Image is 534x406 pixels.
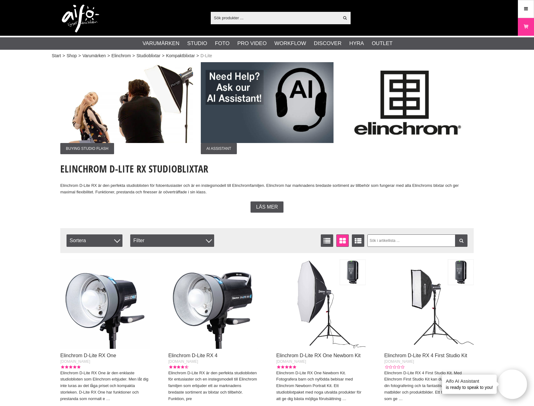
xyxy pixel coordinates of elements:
[62,5,99,33] img: logo.png
[367,234,468,247] input: Sök i artikellista ...
[274,39,306,48] a: Workflow
[196,53,199,59] span: >
[60,143,114,154] span: Buying Studio Flash
[168,364,188,370] div: Kundbetyg: 4.50
[442,375,497,394] div: is ready to speak to you!
[211,13,339,22] input: Sök produkter ...
[60,182,474,196] p: Elinchrom D-Lite RX är den perfekta studioblixten för fotoentusiaster och är en instegsmodell til...
[162,53,164,59] span: >
[60,62,193,143] img: Annons:002 ban-elin-dlite-001.jpg
[336,234,349,247] a: Fönstervisning
[132,53,135,59] span: >
[168,353,217,358] a: Elinchrom D-Lite RX 4
[130,234,214,247] div: Filter
[60,370,150,402] p: Elinchrom D-Lite RX One är den enklaste studioblixten som Elinchrom erbjuder. Men låt dig inte lu...
[82,53,106,59] a: Varumärken
[384,353,467,358] a: Elinchrom D-Lite RX 4 First Studio Kit
[321,234,333,247] a: Listvisning
[60,259,150,349] img: Elinchrom D-Lite RX One
[352,234,364,247] a: Utökad listvisning
[384,370,474,402] p: Elinchrom D-Lite RX 4 First Studio Kit. Med Elinchrom First Studio Kit kan du vidareutveckla din ...
[168,259,258,349] img: Elinchrom D-Lite RX 4
[60,62,193,154] a: Annons:002 ban-elin-dlite-001.jpgBuying Studio Flash
[276,353,361,358] a: Elinchrom D-Lite RX One Newborn Kit
[342,396,346,401] a: …
[60,353,116,358] a: Elinchrom D-Lite RX One
[446,378,493,384] h4: Aifo AI Assistant
[384,259,474,349] img: Elinchrom D-Lite RX 4 First Studio Kit
[200,53,212,59] span: D-Lite
[256,204,278,210] span: Läs mer
[215,39,229,48] a: Foto
[107,53,110,59] span: >
[60,162,474,176] h1: Elinchrom D-Lite RX Studioblixtar
[455,234,467,247] a: Filtrera
[136,53,160,59] a: Studioblixtar
[67,53,77,59] a: Shop
[237,39,266,48] a: Pro Video
[276,370,366,402] p: Elinchrom D-Lite RX One Newborn Kit. Fotografera barn och nyfödda bebisar med Elinchrom Newborn P...
[201,62,334,143] img: Annons:001 ban-elin-AIelin.jpg
[187,39,207,48] a: Studio
[349,39,364,48] a: Hyra
[78,53,81,59] span: >
[314,39,342,48] a: Discover
[276,364,296,370] div: Kundbetyg: 5.00
[201,62,334,154] a: Annons:001 ban-elin-AIelin.jpgAI Assistant
[60,359,90,364] span: [DOMAIN_NAME]
[201,143,237,154] span: AI Assistant
[398,396,403,401] a: …
[166,53,195,59] a: Kompaktblixtar
[372,39,393,48] a: Outlet
[168,359,198,364] span: [DOMAIN_NAME]
[67,234,122,247] span: Sortera
[60,364,80,370] div: Kundbetyg: 5.00
[276,259,366,349] img: Elinchrom D-Lite RX One Newborn Kit
[384,364,404,370] div: Kundbetyg: 0
[384,359,414,364] span: [DOMAIN_NAME]
[341,62,474,143] img: Annons:003 ban-elin-logga.jpg
[143,39,180,48] a: Varumärken
[112,53,131,59] a: Elinchrom
[62,53,65,59] span: >
[168,370,258,402] p: Elinchrom D-Lite RX är den perfekta studioblixten för entusiaster och en instegsmodell till Elinc...
[276,359,306,364] span: [DOMAIN_NAME]
[106,396,110,401] a: …
[52,53,61,59] a: Start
